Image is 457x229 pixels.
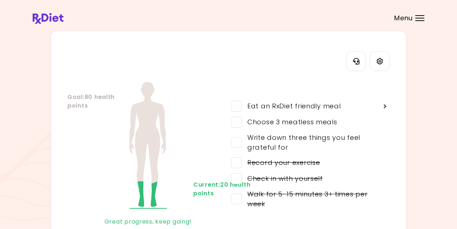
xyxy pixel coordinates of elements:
[394,15,413,21] span: Menu
[242,117,337,127] div: Choose 3 meatless meals
[33,13,63,24] img: RxDiet
[67,93,96,110] div: Goal : 80 health points
[67,216,228,228] div: Great progress, keep going!
[346,51,366,71] button: Contact Information
[242,158,320,167] div: Record your exercise
[242,101,341,111] div: Eat an RxDiet friendly meal
[370,51,390,71] a: Settings
[242,133,380,152] div: Write down three things you feel grateful for
[242,189,380,209] div: Walk for 5-15 minutes 3+ times per week
[242,174,323,183] div: Check in with yourself
[193,180,222,198] div: Current : 20 health points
